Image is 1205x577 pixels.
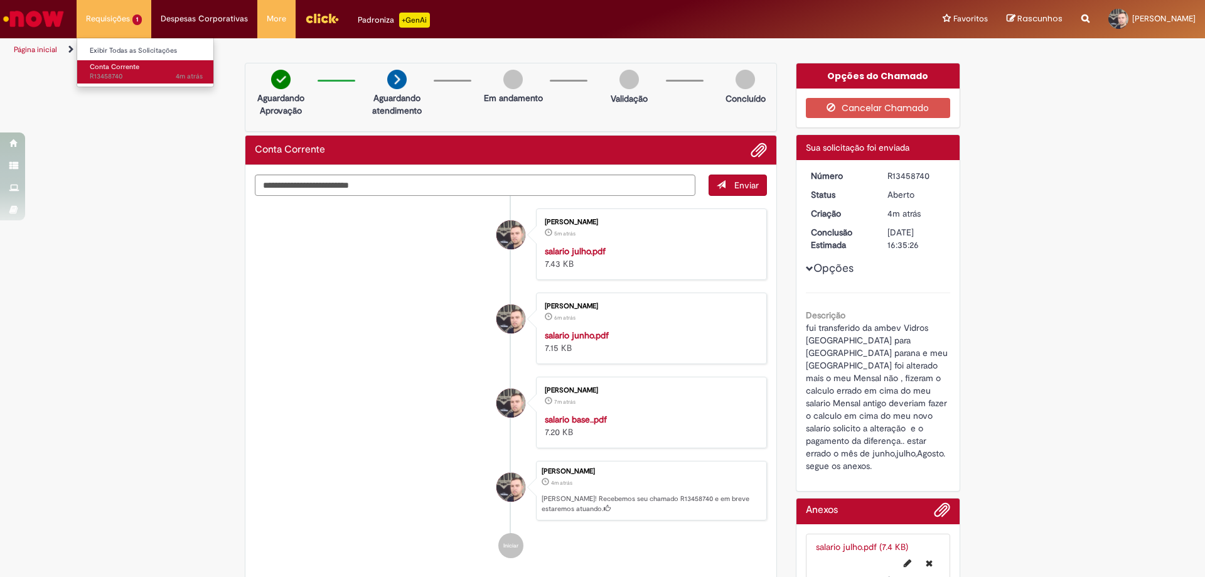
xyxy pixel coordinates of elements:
[545,303,754,310] div: [PERSON_NAME]
[709,175,767,196] button: Enviar
[176,72,203,81] time: 28/08/2025 15:35:24
[545,414,607,425] a: salario base..pdf
[271,70,291,89] img: check-circle-green.png
[611,92,648,105] p: Validação
[801,188,879,201] dt: Status
[9,38,794,62] ul: Trilhas de página
[801,170,879,182] dt: Número
[887,170,946,182] div: R13458740
[387,70,407,89] img: arrow-next.png
[255,175,695,196] textarea: Digite sua mensagem aqui...
[896,553,919,573] button: Editar nome de arquivo salario julho.pdf
[542,494,760,514] p: [PERSON_NAME]! Recebemos seu chamado R13458740 e em breve estaremos atuando.
[551,479,572,487] span: 4m atrás
[751,142,767,158] button: Adicionar anexos
[545,413,754,438] div: 7.20 KB
[806,142,909,153] span: Sua solicitação foi enviada
[496,473,525,502] div: Luan Barbosa Rabelo
[554,230,576,237] span: 5m atrás
[736,70,755,89] img: img-circle-grey.png
[554,314,576,321] time: 28/08/2025 15:33:14
[554,398,576,406] time: 28/08/2025 15:32:55
[255,144,325,156] h2: Conta Corrente Histórico de tíquete
[545,330,609,341] a: salario junho.pdf
[542,468,760,475] div: [PERSON_NAME]
[734,180,759,191] span: Enviar
[77,38,214,87] ul: Requisições
[806,505,838,516] h2: Anexos
[367,92,427,117] p: Aguardando atendimento
[484,92,543,104] p: Em andamento
[255,196,767,571] ul: Histórico de tíquete
[726,92,766,105] p: Concluído
[887,208,921,219] time: 28/08/2025 15:35:23
[77,60,215,84] a: Aberto R13458740 : Conta Corrente
[496,220,525,249] div: Luan Barbosa Rabelo
[796,63,960,89] div: Opções do Chamado
[1017,13,1063,24] span: Rascunhos
[806,98,951,118] button: Cancelar Chamado
[90,62,139,72] span: Conta Corrente
[934,502,950,524] button: Adicionar anexos
[545,329,754,354] div: 7.15 KB
[399,13,430,28] p: +GenAi
[77,44,215,58] a: Exibir Todas as Solicitações
[86,13,130,25] span: Requisições
[250,92,311,117] p: Aguardando Aprovação
[887,208,921,219] span: 4m atrás
[545,245,606,257] a: salario julho.pdf
[358,13,430,28] div: Padroniza
[545,245,754,270] div: 7.43 KB
[1007,13,1063,25] a: Rascunhos
[806,310,845,321] b: Descrição
[554,230,576,237] time: 28/08/2025 15:34:28
[801,207,879,220] dt: Criação
[305,9,339,28] img: click_logo_yellow_360x200.png
[545,218,754,226] div: [PERSON_NAME]
[545,387,754,394] div: [PERSON_NAME]
[887,188,946,201] div: Aberto
[496,389,525,418] div: Luan Barbosa Rabelo
[551,479,572,487] time: 28/08/2025 15:35:23
[816,541,908,553] a: salario julho.pdf (7.4 KB)
[255,461,767,521] li: Luan Barbosa Rabelo
[887,207,946,220] div: 28/08/2025 15:35:23
[90,72,203,82] span: R13458740
[503,70,523,89] img: img-circle-grey.png
[554,398,576,406] span: 7m atrás
[1132,13,1196,24] span: [PERSON_NAME]
[801,226,879,251] dt: Conclusão Estimada
[953,13,988,25] span: Favoritos
[267,13,286,25] span: More
[496,305,525,333] div: Luan Barbosa Rabelo
[14,45,57,55] a: Página inicial
[554,314,576,321] span: 6m atrás
[176,72,203,81] span: 4m atrás
[918,553,940,573] button: Excluir salario julho.pdf
[887,226,946,251] div: [DATE] 16:35:26
[161,13,248,25] span: Despesas Corporativas
[1,6,66,31] img: ServiceNow
[806,322,950,472] span: fui transferido da ambev Vidros [GEOGRAPHIC_DATA] para [GEOGRAPHIC_DATA] parana e meu [GEOGRAPHIC...
[132,14,142,25] span: 1
[619,70,639,89] img: img-circle-grey.png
